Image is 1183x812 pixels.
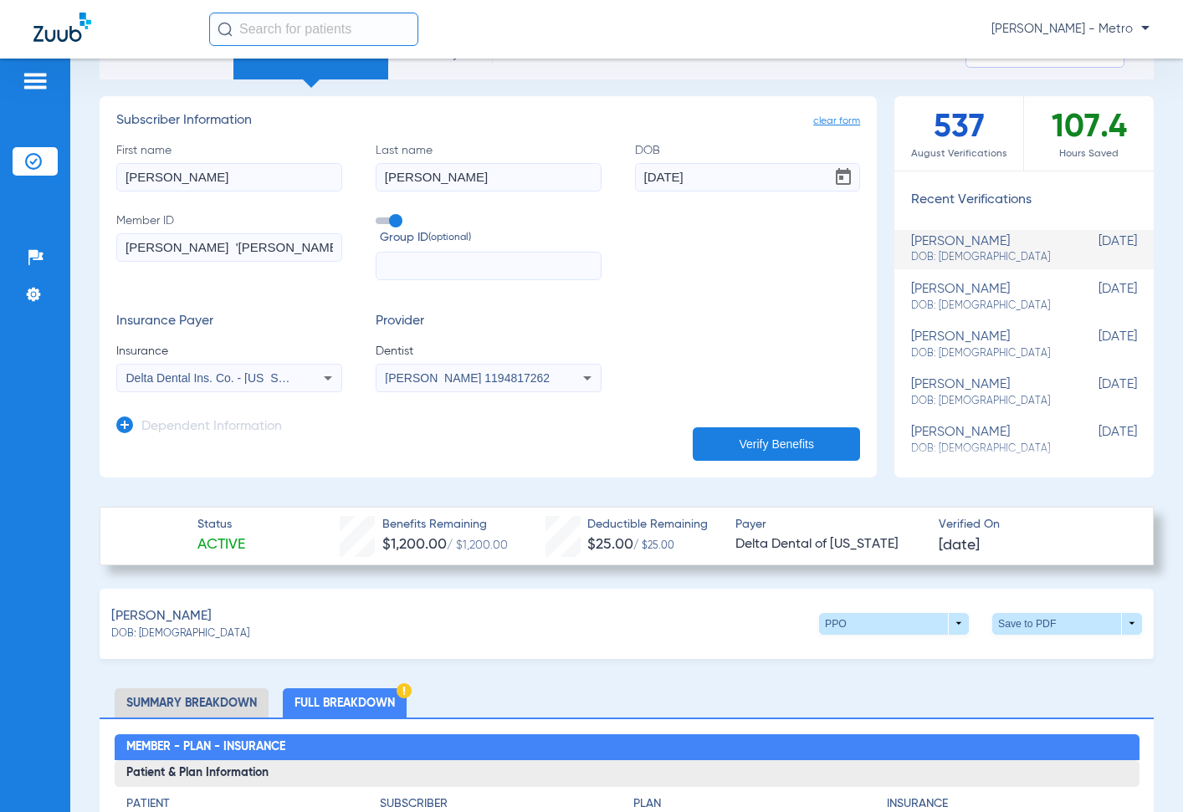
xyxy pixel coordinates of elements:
iframe: Chat Widget [1099,732,1183,812]
span: Hours Saved [1024,146,1154,162]
div: [PERSON_NAME] [911,282,1053,313]
input: First name [116,163,342,192]
span: Status [197,516,245,534]
label: First name [116,142,342,192]
h2: Member - Plan - Insurance [115,734,1139,761]
span: DOB: [DEMOGRAPHIC_DATA] [911,299,1053,314]
span: DOB: [DEMOGRAPHIC_DATA] [111,627,249,642]
span: $25.00 [587,537,633,552]
span: Delta Dental Ins. Co. - [US_STATE] [126,371,310,385]
span: / $1,200.00 [447,539,508,551]
span: [DATE] [1053,234,1137,265]
h3: Insurance Payer [116,314,342,330]
span: August Verifications [894,146,1023,162]
button: Open calendar [827,161,860,194]
label: Last name [376,142,602,192]
span: [DATE] [1053,377,1137,408]
img: Zuub Logo [33,13,91,42]
span: [DATE] [1053,425,1137,456]
span: Dentist [376,343,602,360]
span: DOB: [DEMOGRAPHIC_DATA] [911,250,1053,265]
label: Member ID [116,212,342,281]
span: Payer [735,516,924,534]
span: DOB: [DEMOGRAPHIC_DATA] [911,346,1053,361]
span: Group ID [380,229,602,247]
h3: Patient & Plan Information [115,760,1139,787]
span: DOB: [DEMOGRAPHIC_DATA] [911,442,1053,457]
span: Insurance [116,343,342,360]
div: [PERSON_NAME] [911,377,1053,408]
span: Verified On [939,516,1127,534]
span: / $25.00 [633,541,674,551]
div: [PERSON_NAME] [911,234,1053,265]
button: Save to PDF [992,613,1142,635]
h3: Provider [376,314,602,330]
span: $1,200.00 [382,537,447,552]
span: DOB: [DEMOGRAPHIC_DATA] [911,394,1053,409]
input: DOBOpen calendar [635,163,861,192]
img: hamburger-icon [22,71,49,91]
button: Verify Benefits [693,427,860,461]
div: 537 [894,96,1024,171]
span: [PERSON_NAME] [111,606,212,627]
img: Hazard [397,683,412,698]
h3: Dependent Information [141,419,282,436]
div: [PERSON_NAME] [911,425,1053,456]
span: [PERSON_NAME] - Metro [991,21,1150,38]
small: (optional) [428,229,471,247]
div: 107.4 [1024,96,1154,171]
span: Deductible Remaining [587,516,708,534]
span: Benefits Remaining [382,516,508,534]
div: [PERSON_NAME] [911,329,1053,360]
img: Search Icon [218,22,233,37]
span: [PERSON_NAME] 1194817262 [385,371,550,385]
input: Search for patients [209,13,418,46]
input: Member ID [116,233,342,262]
span: [DATE] [1053,282,1137,313]
span: Delta Dental of [US_STATE] [735,534,924,555]
h3: Recent Verifications [894,192,1154,209]
h3: Subscriber Information [116,113,860,130]
span: [DATE] [939,535,980,556]
input: Last name [376,163,602,192]
li: Full Breakdown [283,688,407,718]
span: Active [197,534,245,555]
span: clear form [813,113,860,130]
label: DOB [635,142,861,192]
span: [DATE] [1053,329,1137,360]
button: PPO [819,613,969,635]
li: Summary Breakdown [115,688,269,718]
